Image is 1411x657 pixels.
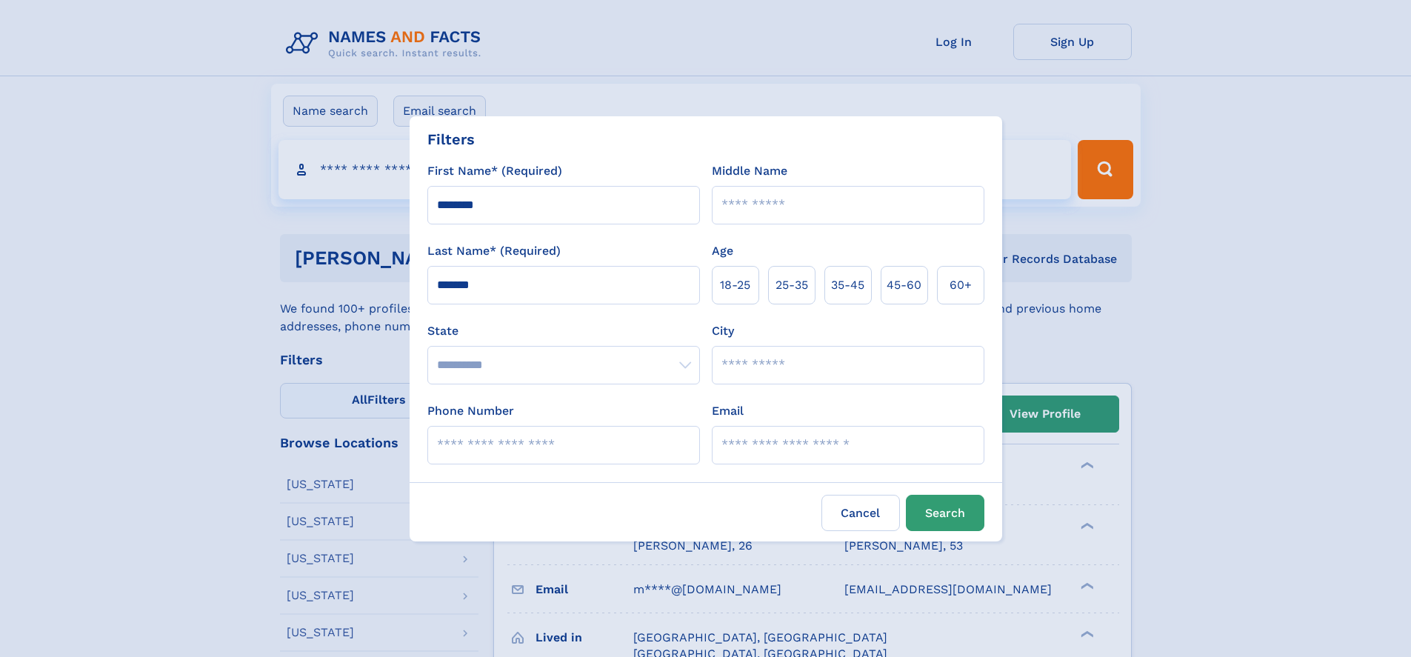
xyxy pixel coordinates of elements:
button: Search [906,495,984,531]
span: 25‑35 [775,276,808,294]
label: Middle Name [712,162,787,180]
span: 18‑25 [720,276,750,294]
span: 45‑60 [887,276,921,294]
label: Cancel [821,495,900,531]
label: Age [712,242,733,260]
label: State [427,322,700,340]
label: Phone Number [427,402,514,420]
label: Email [712,402,744,420]
div: Filters [427,128,475,150]
label: City [712,322,734,340]
span: 35‑45 [831,276,864,294]
label: Last Name* (Required) [427,242,561,260]
label: First Name* (Required) [427,162,562,180]
span: 60+ [950,276,972,294]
